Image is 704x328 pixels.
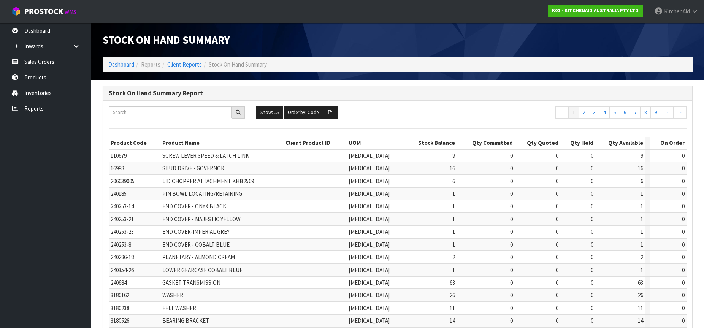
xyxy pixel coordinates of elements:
[682,279,685,286] span: 0
[256,106,283,119] button: Show: 25
[510,228,513,235] span: 0
[162,254,235,261] span: PLANETARY - ALMOND CREAM
[591,279,593,286] span: 0
[284,106,323,119] button: Order by: Code
[450,165,455,172] span: 16
[284,137,346,149] th: Client Product ID
[591,203,593,210] span: 0
[641,177,643,185] span: 6
[452,152,455,159] span: 9
[162,190,242,197] span: PIN BOWL LOCATING/RETAINING
[65,8,76,16] small: WMS
[556,317,558,324] span: 0
[641,254,643,261] span: 2
[682,152,685,159] span: 0
[111,215,134,223] span: 240253-21
[209,61,267,68] span: Stock On Hand Summary
[111,254,134,261] span: 240286-18
[160,137,284,149] th: Product Name
[682,190,685,197] span: 0
[638,304,643,312] span: 11
[556,165,558,172] span: 0
[515,137,560,149] th: Qty Quoted
[450,317,455,324] span: 14
[452,228,455,235] span: 1
[452,190,455,197] span: 1
[556,152,558,159] span: 0
[349,177,390,185] span: [MEDICAL_DATA]
[349,254,390,261] span: [MEDICAL_DATA]
[347,137,405,149] th: UOM
[556,215,558,223] span: 0
[650,137,687,149] th: On Order
[638,279,643,286] span: 63
[682,203,685,210] span: 0
[162,304,196,312] span: FELT WASHER
[640,106,651,119] a: 8
[641,241,643,248] span: 1
[162,203,226,210] span: END COVER - ONYX BLACK
[349,292,390,299] span: [MEDICAL_DATA]
[510,304,513,312] span: 0
[510,203,513,210] span: 0
[682,177,685,185] span: 0
[673,106,687,119] a: →
[556,203,558,210] span: 0
[162,152,249,159] span: SCREW LEVER SPEED & LATCH LINK
[638,292,643,299] span: 26
[595,137,645,149] th: Qty Available
[510,152,513,159] span: 0
[641,190,643,197] span: 1
[682,215,685,223] span: 0
[108,61,134,68] a: Dashboard
[162,215,241,223] span: END COVER - MAJESTIC YELLOW
[641,215,643,223] span: 1
[556,292,558,299] span: 0
[591,177,593,185] span: 0
[682,304,685,312] span: 0
[568,106,579,119] a: 1
[556,177,558,185] span: 0
[591,304,593,312] span: 0
[349,266,390,274] span: [MEDICAL_DATA]
[682,165,685,172] span: 0
[404,137,457,149] th: Stock Balance
[510,279,513,286] span: 0
[682,254,685,261] span: 0
[556,279,558,286] span: 0
[111,228,134,235] span: 240253-23
[560,137,595,149] th: Qty Held
[162,279,220,286] span: GASKET TRANSMISSION
[349,152,390,159] span: [MEDICAL_DATA]
[630,106,641,119] a: 7
[556,304,558,312] span: 0
[349,279,390,286] span: [MEDICAL_DATA]
[589,106,599,119] a: 3
[599,106,610,119] a: 4
[552,7,639,14] strong: K01 - KITCHENAID AUSTRALIA PTY LTD
[111,165,124,172] span: 16998
[682,292,685,299] span: 0
[162,317,209,324] span: BEARING BRACKET
[556,254,558,261] span: 0
[510,215,513,223] span: 0
[111,317,129,324] span: 3180526
[591,254,593,261] span: 0
[591,190,593,197] span: 0
[591,215,593,223] span: 0
[510,266,513,274] span: 0
[111,241,131,248] span: 240253-8
[551,106,687,120] nav: Page navigation
[349,215,390,223] span: [MEDICAL_DATA]
[167,61,202,68] a: Client Reports
[452,177,455,185] span: 6
[556,241,558,248] span: 0
[591,292,593,299] span: 0
[349,190,390,197] span: [MEDICAL_DATA]
[556,266,558,274] span: 0
[349,203,390,210] span: [MEDICAL_DATA]
[111,190,127,197] span: 240185
[452,203,455,210] span: 1
[452,266,455,274] span: 1
[452,254,455,261] span: 2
